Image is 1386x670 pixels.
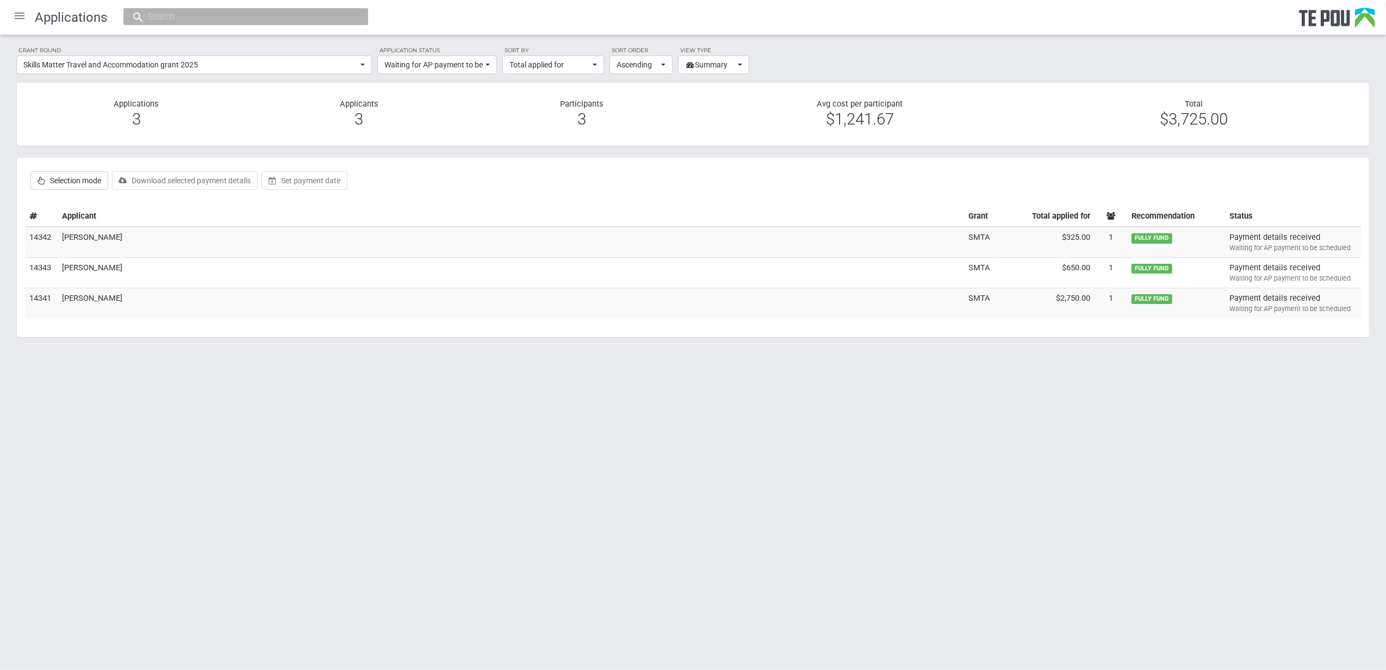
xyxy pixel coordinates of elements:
[1225,227,1361,257] td: Payment details received
[509,59,590,70] span: Total applied for
[678,46,749,55] label: View type
[701,114,1019,124] div: $1,241.67
[997,288,1095,318] td: $2,750.00
[30,171,108,190] label: Selection mode
[145,11,336,22] input: Search
[1095,227,1127,257] td: 1
[16,55,372,74] button: Skills Matter Travel and Accommodation grant 2025
[377,55,497,74] button: Waiting for AP payment to be scheduled
[964,227,997,257] td: SMTA
[1225,288,1361,318] td: Payment details received
[964,258,997,288] td: SMTA
[256,114,463,124] div: 3
[502,46,604,55] label: Sort by
[23,59,358,70] span: Skills Matter Travel and Accommodation grant 2025
[478,114,685,124] div: 3
[1027,99,1361,125] div: Total
[1229,243,1357,253] div: Waiting for AP payment to be scheduled
[377,46,497,55] label: Application status
[997,258,1095,288] td: $650.00
[1132,294,1172,304] span: FULLY FUND
[262,171,347,190] button: Set payment date
[1132,264,1172,274] span: FULLY FUND
[58,258,964,288] td: [PERSON_NAME]
[248,99,471,130] div: Applicants
[1095,258,1127,288] td: 1
[502,55,604,74] button: Total applied for
[1035,114,1353,124] div: $3,725.00
[58,227,964,257] td: [PERSON_NAME]
[1225,258,1361,288] td: Payment details received
[470,99,693,130] div: Participants
[16,46,372,55] label: Grant round
[964,288,997,318] td: SMTA
[610,46,673,55] label: Sort order
[33,114,240,124] div: 3
[685,59,735,70] span: Summary
[25,227,58,257] td: 14342
[112,171,258,190] button: Download selected payment details
[58,206,964,227] th: Applicant
[964,206,997,227] th: Grant
[1127,206,1225,227] th: Recommendation
[997,227,1095,257] td: $325.00
[1095,288,1127,318] td: 1
[1229,274,1357,283] div: Waiting for AP payment to be scheduled
[610,55,673,74] button: Ascending
[58,288,964,318] td: [PERSON_NAME]
[1132,233,1172,243] span: FULLY FUND
[997,206,1095,227] th: Total applied for
[25,99,248,130] div: Applications
[384,59,483,70] span: Waiting for AP payment to be scheduled
[693,99,1027,130] div: Avg cost per participant
[25,288,58,318] td: 14341
[1225,206,1361,227] th: Status
[617,59,658,70] span: Ascending
[25,258,58,288] td: 14343
[678,55,749,74] button: Summary
[1229,304,1357,314] div: Waiting for AP payment to be scheduled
